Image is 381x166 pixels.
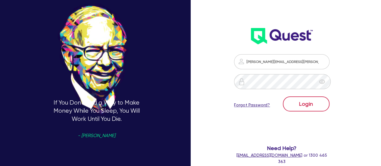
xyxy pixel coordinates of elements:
span: - [PERSON_NAME] [78,133,115,138]
button: Login [283,96,329,111]
a: [EMAIL_ADDRESS][DOMAIN_NAME] [236,153,302,158]
span: Need Help? [234,144,329,152]
img: icon-password [238,78,245,85]
a: Forgot Password? [234,102,270,108]
input: Email address [234,54,329,69]
span: or 1300 465 363 [236,153,327,164]
span: eye [319,79,325,85]
img: wH2k97JdezQIQAAAABJRU5ErkJggg== [251,28,313,44]
img: icon-password [238,58,245,65]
